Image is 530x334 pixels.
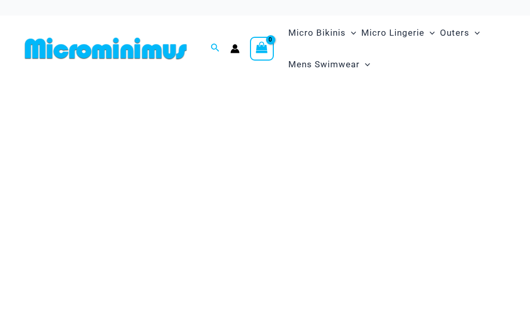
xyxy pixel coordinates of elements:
[211,42,220,55] a: Search icon link
[440,20,469,46] span: Outers
[361,20,424,46] span: Micro Lingerie
[250,37,274,61] a: View Shopping Cart, empty
[469,20,480,46] span: Menu Toggle
[346,20,356,46] span: Menu Toggle
[360,51,370,78] span: Menu Toggle
[288,20,346,46] span: Micro Bikinis
[286,49,373,80] a: Mens SwimwearMenu ToggleMenu Toggle
[424,20,435,46] span: Menu Toggle
[288,51,360,78] span: Mens Swimwear
[286,17,359,49] a: Micro BikinisMenu ToggleMenu Toggle
[284,16,509,82] nav: Site Navigation
[230,44,240,53] a: Account icon link
[437,17,482,49] a: OutersMenu ToggleMenu Toggle
[21,37,191,60] img: MM SHOP LOGO FLAT
[359,17,437,49] a: Micro LingerieMenu ToggleMenu Toggle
